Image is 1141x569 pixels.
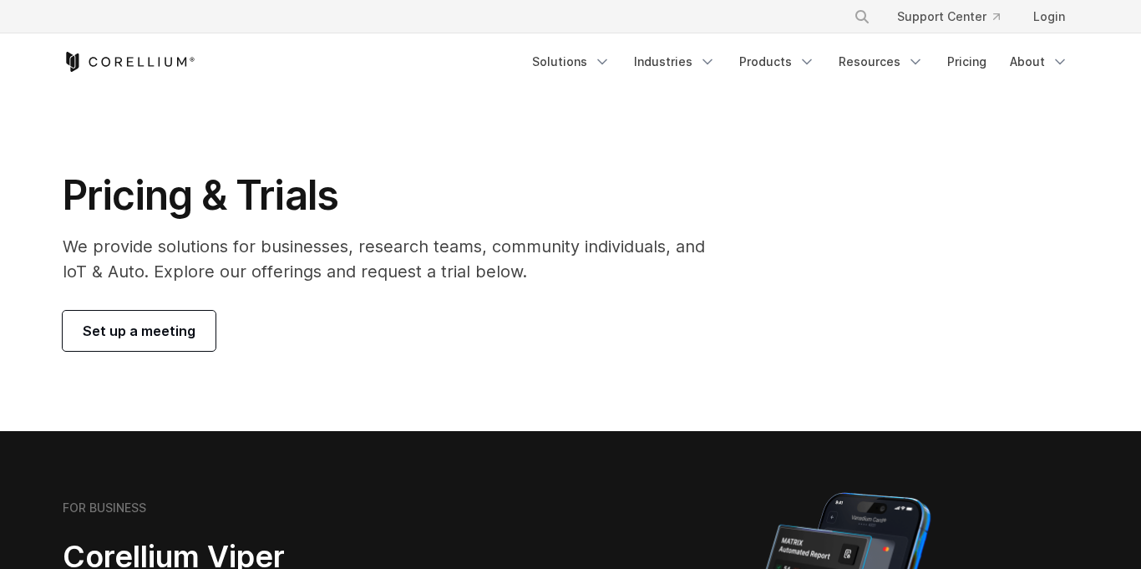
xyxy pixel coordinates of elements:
[624,47,726,77] a: Industries
[729,47,825,77] a: Products
[847,2,877,32] button: Search
[937,47,996,77] a: Pricing
[83,321,195,341] span: Set up a meeting
[522,47,1078,77] div: Navigation Menu
[1020,2,1078,32] a: Login
[63,52,195,72] a: Corellium Home
[63,170,728,221] h1: Pricing & Trials
[1000,47,1078,77] a: About
[834,2,1078,32] div: Navigation Menu
[63,500,146,516] h6: FOR BUSINESS
[522,47,621,77] a: Solutions
[829,47,934,77] a: Resources
[63,234,728,284] p: We provide solutions for businesses, research teams, community individuals, and IoT & Auto. Explo...
[884,2,1013,32] a: Support Center
[63,311,216,351] a: Set up a meeting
